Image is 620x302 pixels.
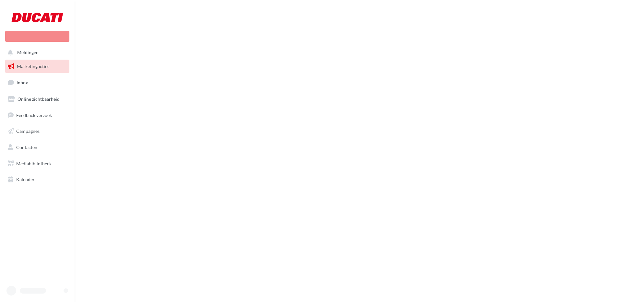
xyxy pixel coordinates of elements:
span: Mediabibliotheek [16,161,52,166]
span: Marketingacties [17,64,49,69]
span: Online zichtbaarheid [18,96,60,102]
a: Feedback verzoek [4,109,71,122]
a: Mediabibliotheek [4,157,71,170]
span: Kalender [16,177,35,182]
div: Nieuwe campagne [5,31,69,42]
a: Online zichtbaarheid [4,92,71,106]
span: Campagnes [16,128,40,134]
a: Campagnes [4,124,71,138]
a: Inbox [4,75,71,89]
span: Inbox [17,80,28,85]
span: Contacten [16,145,37,150]
a: Marketingacties [4,60,71,73]
a: Contacten [4,141,71,154]
a: Kalender [4,173,71,186]
span: Feedback verzoek [16,112,52,118]
span: Meldingen [17,50,39,55]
